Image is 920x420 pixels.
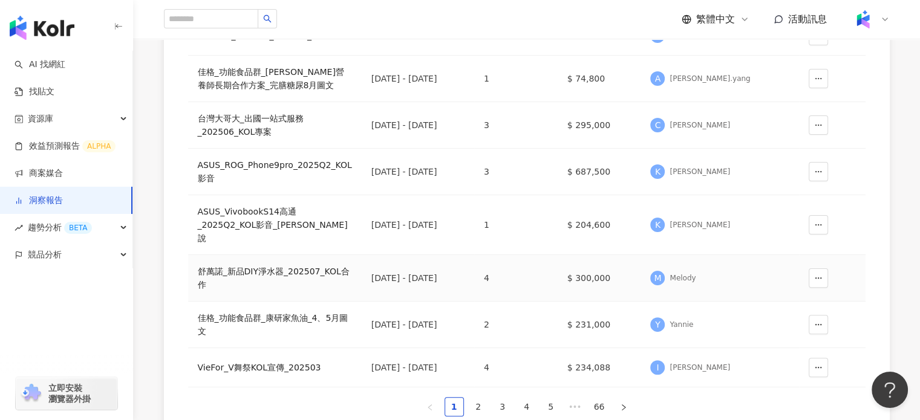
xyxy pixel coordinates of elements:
[15,59,65,71] a: searchAI 找網紅
[474,102,558,149] td: 3
[198,361,352,374] a: VieFor_V舞祭KOL宣傳_202503
[670,74,750,84] div: [PERSON_NAME].yang
[558,195,641,255] td: $ 204,600
[558,255,641,302] td: $ 300,000
[198,112,352,138] a: 台灣大哥大_出國一站式服務_202506_KOL專案
[517,397,537,416] li: 4
[64,222,92,234] div: BETA
[263,15,272,23] span: search
[15,224,23,232] span: rise
[654,271,661,285] span: M
[670,273,696,283] div: Melody
[558,348,641,387] td: $ 234,088
[566,397,585,416] span: •••
[655,318,661,331] span: Y
[474,302,558,348] td: 2
[518,398,536,416] a: 4
[474,195,558,255] td: 1
[28,214,92,241] span: 趨勢分析
[10,16,74,40] img: logo
[469,398,488,416] a: 2
[445,397,464,416] li: 1
[590,397,609,416] li: 66
[614,397,633,416] button: right
[15,195,63,207] a: 洞察報告
[15,167,63,179] a: 商案媒合
[16,377,117,410] a: chrome extension立即安裝 瀏覽器外掛
[670,120,730,131] div: [PERSON_NAME]
[371,361,465,374] div: [DATE] - [DATE]
[371,218,465,231] div: [DATE] - [DATE]
[654,118,661,132] span: C
[670,167,730,177] div: [PERSON_NAME]
[198,158,352,185] a: ASUS_ROG_Phone9pro_2025Q2_KOL影音
[28,241,62,268] span: 競品分析
[542,398,560,416] a: 5
[558,149,641,195] td: $ 687,500
[494,398,512,416] a: 3
[558,302,641,348] td: $ 231,000
[590,398,608,416] a: 66
[445,398,463,416] a: 1
[371,165,465,178] div: [DATE] - [DATE]
[872,372,908,408] iframe: Help Scout Beacon - Open
[371,72,465,85] div: [DATE] - [DATE]
[48,383,91,404] span: 立即安裝 瀏覽器外掛
[788,13,827,25] span: 活動訊息
[655,72,661,85] span: A
[655,165,661,178] span: K
[696,13,735,26] span: 繁體中文
[469,397,488,416] li: 2
[19,384,43,403] img: chrome extension
[28,105,53,132] span: 資源庫
[474,149,558,195] td: 3
[420,397,440,416] li: Previous Page
[371,271,465,285] div: [DATE] - [DATE]
[614,397,633,416] li: Next Page
[620,404,627,411] span: right
[541,397,561,416] li: 5
[566,397,585,416] li: Next 5 Pages
[493,397,512,416] li: 3
[371,318,465,331] div: [DATE] - [DATE]
[670,320,693,330] div: Yannie
[198,311,352,338] a: 佳格_功能食品群_康研家魚油_4、5月圖文
[371,118,465,132] div: [DATE] - [DATE]
[474,348,558,387] td: 4
[474,56,558,102] td: 1
[15,140,116,152] a: 效益預測報告ALPHA
[852,8,875,31] img: Kolr%20app%20icon%20%281%29.png
[656,361,659,374] span: I
[558,56,641,102] td: $ 74,800
[670,363,730,373] div: [PERSON_NAME]
[655,218,661,231] span: K
[420,397,440,416] button: left
[474,255,558,302] td: 4
[426,404,434,411] span: left
[198,205,352,245] a: ASUS_VivobookS14高通_2025Q2_KOL影音_[PERSON_NAME]說
[15,86,54,98] a: 找貼文
[670,220,730,230] div: [PERSON_NAME]
[198,265,352,291] a: 舒萬諾_新品DIY淨水器_202507_KOL合作
[198,65,352,92] a: 佳格_功能食品群_[PERSON_NAME]營養師長期合作方案_完膳糖尿8月圖文
[558,102,641,149] td: $ 295,000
